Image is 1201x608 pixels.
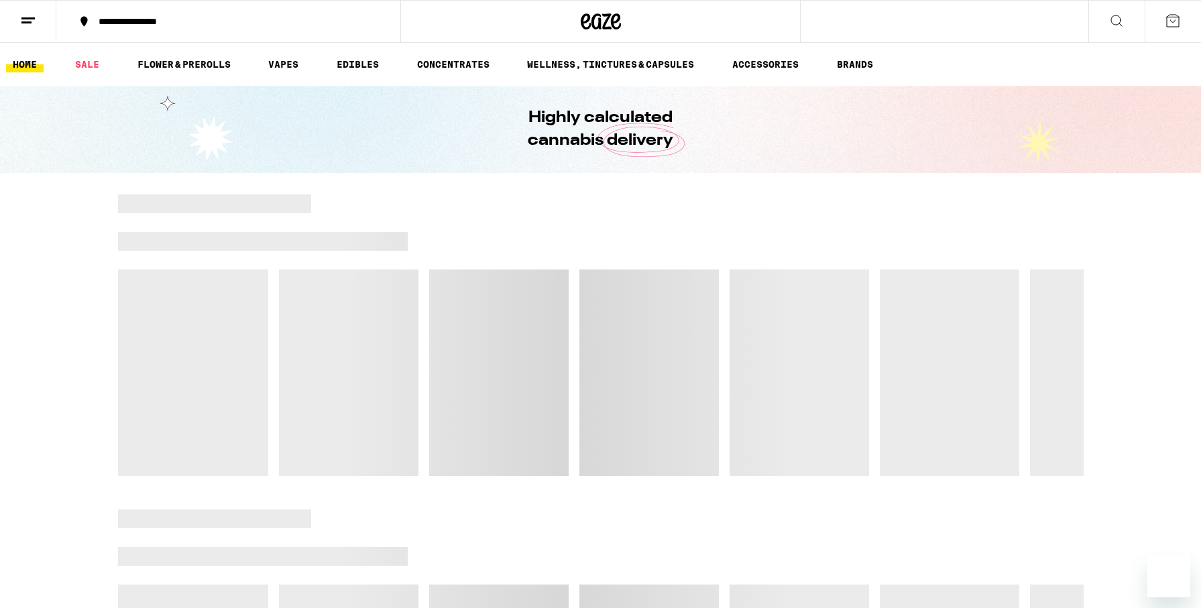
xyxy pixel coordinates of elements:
a: CONCENTRATES [410,56,496,72]
a: EDIBLES [330,56,386,72]
a: WELLNESS, TINCTURES & CAPSULES [520,56,701,72]
a: HOME [6,56,44,72]
a: SALE [68,56,106,72]
h1: Highly calculated cannabis delivery [490,107,711,152]
a: FLOWER & PREROLLS [131,56,237,72]
a: VAPES [262,56,305,72]
a: BRANDS [830,56,880,72]
iframe: Button to launch messaging window [1147,554,1190,597]
a: ACCESSORIES [726,56,805,72]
